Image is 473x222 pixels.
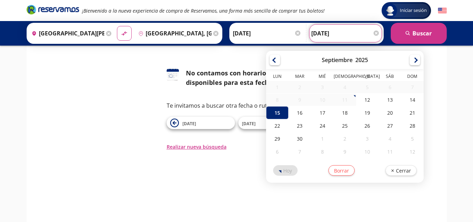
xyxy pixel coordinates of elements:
[233,25,301,42] input: Elegir Fecha
[334,73,356,81] th: Jueves
[266,145,288,158] div: 06-Oct-25
[356,132,378,145] div: 03-Oct-25
[288,132,311,145] div: 30-Sep-25
[167,101,307,110] p: Te invitamos a buscar otra fecha o ruta
[266,132,288,145] div: 29-Sep-25
[322,56,353,64] div: Septiembre
[288,106,311,119] div: 16-Sep-25
[29,25,105,42] input: Buscar Origen
[242,121,256,127] span: [DATE]
[288,145,311,158] div: 07-Oct-25
[378,93,401,106] div: 13-Sep-25
[334,132,356,145] div: 02-Oct-25
[378,119,401,132] div: 27-Sep-25
[356,145,378,158] div: 10-Oct-25
[311,81,333,93] div: 03-Sep-25
[334,106,356,119] div: 18-Sep-25
[273,165,298,176] button: Hoy
[356,119,378,132] div: 26-Sep-25
[167,143,227,150] button: Realizar nueva búsqueda
[182,121,196,127] span: [DATE]
[401,73,424,81] th: Domingo
[356,106,378,119] div: 19-Sep-25
[311,132,333,145] div: 01-Oct-25
[401,132,424,145] div: 05-Oct-25
[27,4,79,15] i: Brand Logo
[288,81,311,93] div: 02-Sep-25
[378,81,401,93] div: 06-Sep-25
[266,94,288,106] div: 08-Sep-25
[288,73,311,81] th: Martes
[356,81,378,93] div: 05-Sep-25
[401,145,424,158] div: 12-Oct-25
[355,56,368,64] div: 2025
[288,119,311,132] div: 23-Sep-25
[266,81,288,93] div: 01-Sep-25
[167,117,235,129] button: [DATE]
[311,94,333,106] div: 10-Sep-25
[397,7,430,14] span: Iniciar sesión
[401,106,424,119] div: 21-Sep-25
[401,93,424,106] div: 14-Sep-25
[311,119,333,132] div: 24-Sep-25
[356,93,378,106] div: 12-Sep-25
[391,23,447,44] button: Buscar
[328,165,355,176] button: Borrar
[334,81,356,93] div: 04-Sep-25
[334,145,356,158] div: 09-Oct-25
[401,81,424,93] div: 07-Sep-25
[438,6,447,15] button: English
[385,165,417,176] button: Cerrar
[378,145,401,158] div: 11-Oct-25
[27,4,79,17] a: Brand Logo
[238,117,307,129] button: [DATE]
[186,68,307,87] div: No contamos con horarios disponibles para esta fecha
[356,73,378,81] th: Viernes
[266,106,288,119] div: 15-Sep-25
[311,25,380,42] input: Opcional
[311,145,333,158] div: 08-Oct-25
[82,7,325,14] em: ¡Bienvenido a la nueva experiencia de compra de Reservamos, una forma más sencilla de comprar tus...
[378,73,401,81] th: Sábado
[266,119,288,132] div: 22-Sep-25
[135,25,211,42] input: Buscar Destino
[288,94,311,106] div: 09-Sep-25
[378,106,401,119] div: 20-Sep-25
[311,73,333,81] th: Miércoles
[266,73,288,81] th: Lunes
[378,132,401,145] div: 04-Oct-25
[401,119,424,132] div: 28-Sep-25
[334,119,356,132] div: 25-Sep-25
[334,94,356,106] div: 11-Sep-25
[311,106,333,119] div: 17-Sep-25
